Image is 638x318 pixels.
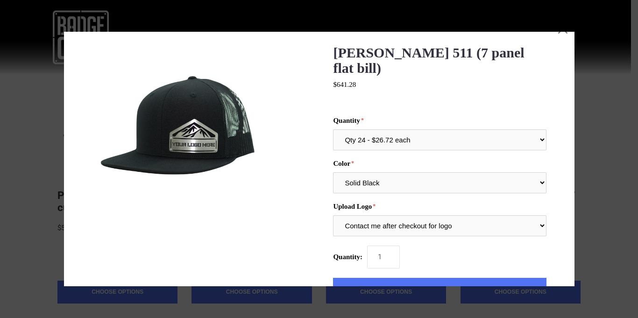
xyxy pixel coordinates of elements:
[333,117,546,125] label: Quantity
[333,253,362,261] span: Quantity:
[333,203,546,211] label: Upload Logo
[551,16,574,40] button: Close this dialog window
[333,278,546,301] button: Add to Cart
[333,81,356,88] span: $641.28
[333,44,524,76] a: [PERSON_NAME] 511 (7 panel flat bill)
[92,44,265,217] img: BadgeCaps - Richardson 511
[333,160,546,168] label: Color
